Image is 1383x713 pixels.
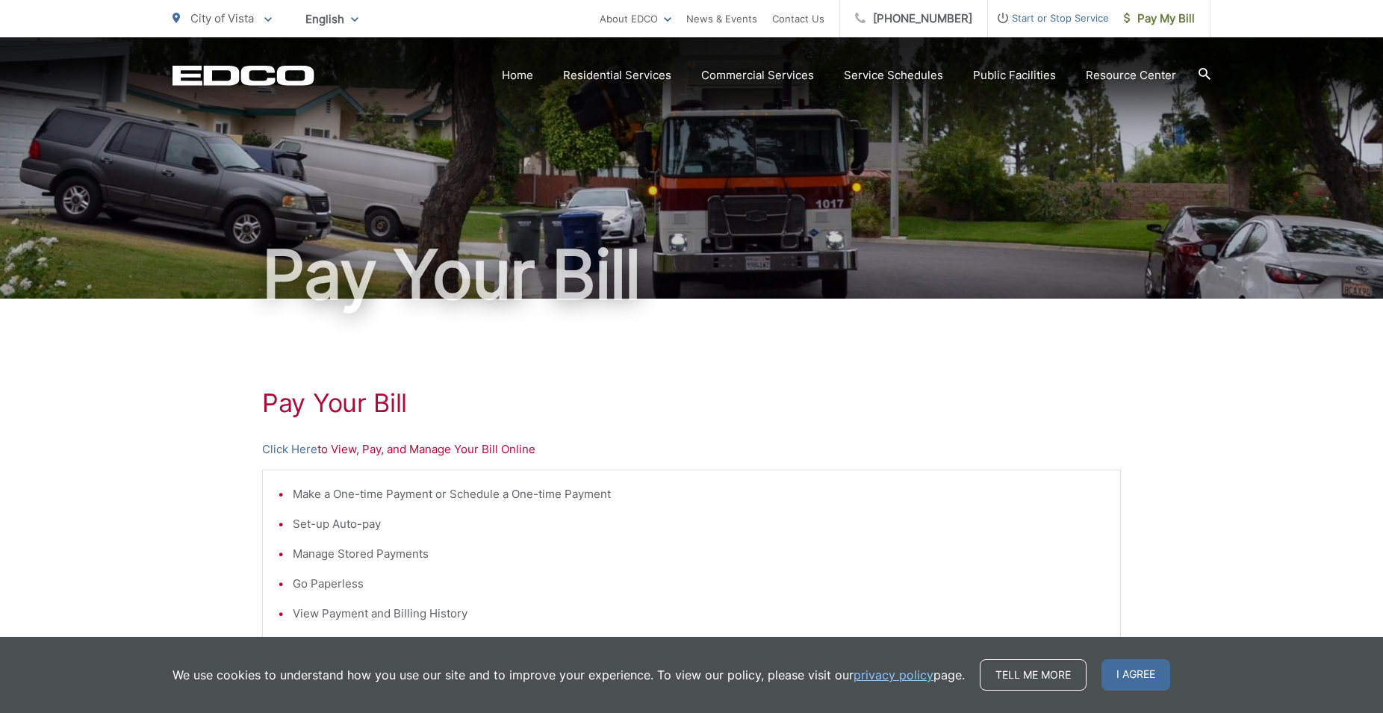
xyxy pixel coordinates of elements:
[173,65,314,86] a: EDCD logo. Return to the homepage.
[563,66,671,84] a: Residential Services
[293,575,1105,593] li: Go Paperless
[1086,66,1176,84] a: Resource Center
[844,66,943,84] a: Service Schedules
[293,605,1105,623] li: View Payment and Billing History
[600,10,671,28] a: About EDCO
[502,66,533,84] a: Home
[701,66,814,84] a: Commercial Services
[686,10,757,28] a: News & Events
[980,659,1087,691] a: Tell me more
[190,11,254,25] span: City of Vista
[293,485,1105,503] li: Make a One-time Payment or Schedule a One-time Payment
[293,545,1105,563] li: Manage Stored Payments
[294,6,370,32] span: English
[1124,10,1195,28] span: Pay My Bill
[293,515,1105,533] li: Set-up Auto-pay
[173,666,965,684] p: We use cookies to understand how you use our site and to improve your experience. To view our pol...
[262,440,317,458] a: Click Here
[772,10,824,28] a: Contact Us
[854,666,933,684] a: privacy policy
[262,388,1121,418] h1: Pay Your Bill
[1101,659,1170,691] span: I agree
[262,440,1121,458] p: to View, Pay, and Manage Your Bill Online
[973,66,1056,84] a: Public Facilities
[173,237,1210,312] h1: Pay Your Bill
